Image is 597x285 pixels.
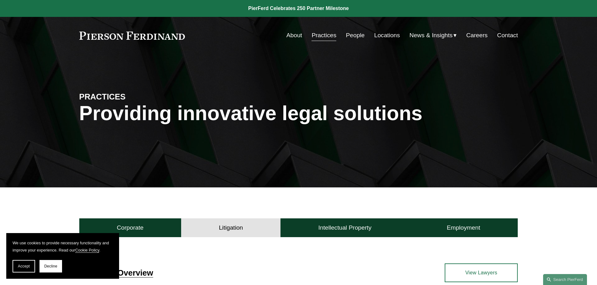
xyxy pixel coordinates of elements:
[346,29,365,41] a: People
[312,29,336,41] a: Practices
[374,29,400,41] a: Locations
[286,29,302,41] a: About
[39,260,62,272] button: Decline
[44,264,57,268] span: Decline
[79,102,518,125] h1: Providing innovative legal solutions
[75,248,99,252] a: Cookie Policy
[13,239,113,254] p: We use cookies to provide necessary functionality and improve your experience. Read our .
[466,29,488,41] a: Careers
[543,274,587,285] a: Search this site
[447,224,480,232] h4: Employment
[13,260,35,272] button: Accept
[219,224,243,232] h4: Litigation
[410,30,453,41] span: News & Insights
[79,92,189,102] h4: PRACTICES
[117,224,144,232] h4: Corporate
[18,264,30,268] span: Accept
[497,29,518,41] a: Contact
[79,268,153,277] a: Litigation Overview
[445,263,518,282] a: View Lawyers
[318,224,372,232] h4: Intellectual Property
[6,233,119,279] section: Cookie banner
[410,29,457,41] a: folder dropdown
